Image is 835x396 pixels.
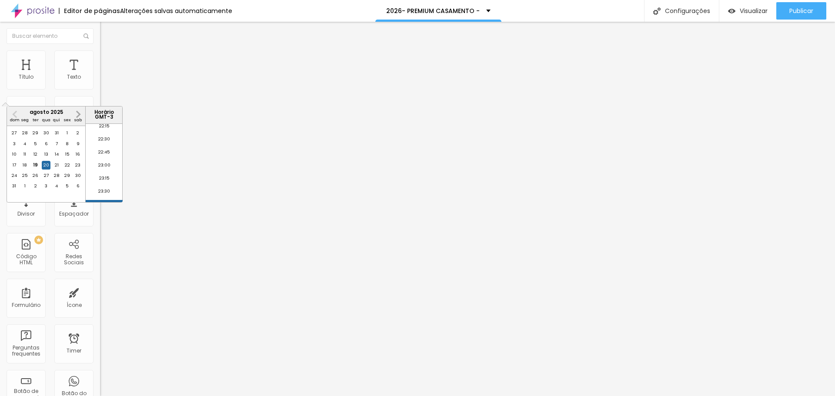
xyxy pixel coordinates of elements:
div: Choose domingo, 10 de agosto de 2025 [10,150,19,159]
div: Choose quarta-feira, 6 de agosto de 2025 [42,140,50,148]
li: 22:45 [86,148,123,161]
div: Choose terça-feira, 26 de agosto de 2025 [31,171,40,180]
p: Horário [88,110,120,115]
div: agosto 2025 [7,110,85,115]
div: Choose quinta-feira, 7 de agosto de 2025 [52,140,61,148]
span: Visualizar [740,7,768,14]
div: Choose segunda-feira, 11 de agosto de 2025 [20,150,29,159]
div: month 2025-08 [9,128,83,192]
div: Texto [67,74,81,80]
div: Choose terça-feira, 12 de agosto de 2025 [31,150,40,159]
div: Choose sábado, 16 de agosto de 2025 [73,150,82,159]
img: Icone [653,7,661,15]
div: Ícone [67,302,82,308]
div: sex [63,116,72,124]
div: Choose sexta-feira, 8 de agosto de 2025 [63,140,72,148]
li: 23:00 [86,161,123,174]
button: Visualizar [719,2,776,20]
input: Buscar elemento [7,28,94,44]
button: Next Month [71,107,85,121]
div: Choose quinta-feira, 14 de agosto de 2025 [52,150,61,159]
div: Choose quarta-feira, 13 de agosto de 2025 [42,150,50,159]
div: Choose quinta-feira, 28 de agosto de 2025 [52,171,61,180]
div: Alterações salvas automaticamente [120,8,232,14]
span: Publicar [789,7,813,14]
button: Publicar [776,2,826,20]
div: Choose quinta-feira, 4 de setembro de 2025 [52,182,61,190]
div: seg [20,116,29,124]
div: Choose sexta-feira, 1 de agosto de 2025 [63,129,72,137]
div: Choose sexta-feira, 5 de setembro de 2025 [63,182,72,190]
p: 2026- PREMIUM CASAMENTO - [386,8,480,14]
div: Editor de páginas [59,8,120,14]
div: Choose domingo, 31 de agosto de 2025 [10,182,19,190]
img: Icone [83,33,89,39]
div: qui [52,116,61,124]
div: Choose sábado, 6 de setembro de 2025 [73,182,82,190]
div: Choose sábado, 9 de agosto de 2025 [73,140,82,148]
div: Choose sexta-feira, 15 de agosto de 2025 [63,150,72,159]
div: Choose sexta-feira, 22 de agosto de 2025 [63,161,72,170]
div: Choose terça-feira, 2 de setembro de 2025 [31,182,40,190]
div: Choose domingo, 24 de agosto de 2025 [10,171,19,180]
div: Choose segunda-feira, 4 de agosto de 2025 [20,140,29,148]
div: Choose domingo, 3 de agosto de 2025 [10,140,19,148]
div: Código HTML [9,253,43,266]
div: Choose terça-feira, 19 de agosto de 2025 [31,161,40,170]
div: Choose terça-feira, 29 de julho de 2025 [31,129,40,137]
div: Choose sábado, 30 de agosto de 2025 [73,171,82,180]
iframe: Editor [100,22,835,396]
div: Choose sábado, 23 de agosto de 2025 [73,161,82,170]
li: 22:30 [86,135,123,148]
div: Choose segunda-feira, 1 de setembro de 2025 [20,182,29,190]
div: Timer [67,348,81,354]
div: Choose quarta-feira, 3 de setembro de 2025 [42,182,50,190]
li: 23:45 [86,200,123,213]
li: 23:30 [86,187,123,200]
div: Choose quinta-feira, 21 de agosto de 2025 [52,161,61,170]
div: Perguntas frequentes [9,345,43,357]
div: Divisor [17,211,35,217]
div: Choose domingo, 27 de julho de 2025 [10,129,19,137]
div: Título [19,74,33,80]
div: Redes Sociais [57,253,91,266]
div: Choose sexta-feira, 29 de agosto de 2025 [63,171,72,180]
div: Choose quinta-feira, 31 de julho de 2025 [52,129,61,137]
div: Espaçador [59,211,89,217]
div: Choose domingo, 17 de agosto de 2025 [10,161,19,170]
div: Choose quarta-feira, 20 de agosto de 2025 [42,161,50,170]
div: Choose segunda-feira, 18 de agosto de 2025 [20,161,29,170]
div: Choose quarta-feira, 30 de julho de 2025 [42,129,50,137]
div: Choose segunda-feira, 25 de agosto de 2025 [20,171,29,180]
div: qua [42,116,50,124]
div: ter [31,116,40,124]
img: view-1.svg [728,7,735,15]
div: Choose quarta-feira, 27 de agosto de 2025 [42,171,50,180]
p: GMT -3 [88,115,120,120]
div: Choose segunda-feira, 28 de julho de 2025 [20,129,29,137]
li: 22:15 [86,122,123,135]
div: Formulário [12,302,40,308]
div: Choose terça-feira, 5 de agosto de 2025 [31,140,40,148]
li: 23:15 [86,174,123,187]
div: Choose sábado, 2 de agosto de 2025 [73,129,82,137]
button: Previous Month [8,107,22,121]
